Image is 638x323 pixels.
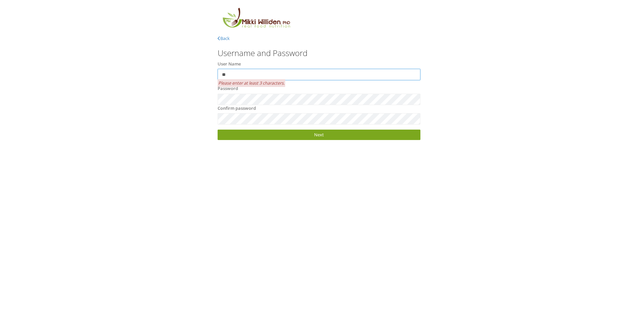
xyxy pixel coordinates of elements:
[218,130,420,140] a: Next
[218,85,238,92] label: Password
[218,7,294,32] img: MikkiLogoMain.png
[218,49,420,57] h3: Username and Password
[218,35,230,41] a: Back
[218,61,241,67] label: User Name
[218,79,285,87] span: Please enter at least 3 characters.
[218,105,256,112] label: Confirm password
